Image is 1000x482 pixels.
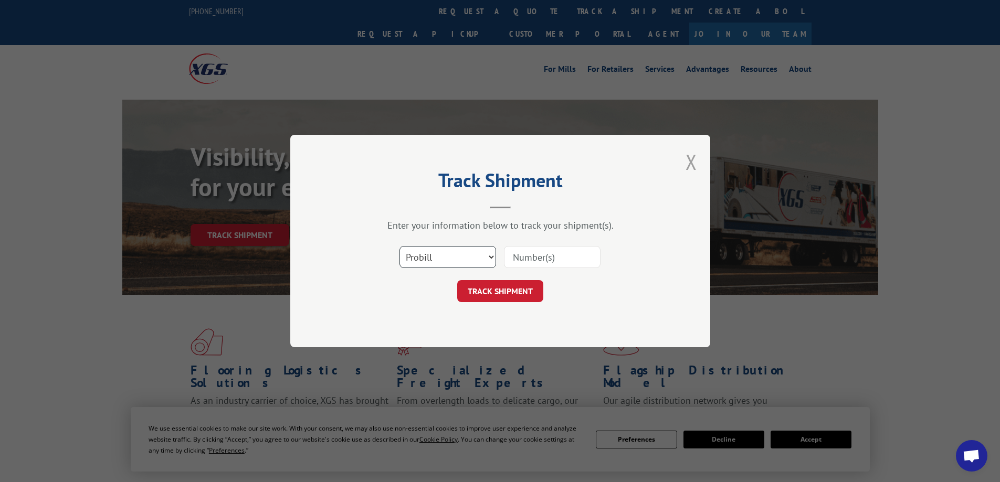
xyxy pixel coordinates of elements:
div: Enter your information below to track your shipment(s). [343,219,658,231]
button: Close modal [686,148,697,176]
div: Open chat [956,440,987,472]
input: Number(s) [504,246,601,268]
h2: Track Shipment [343,173,658,193]
button: TRACK SHIPMENT [457,280,543,302]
